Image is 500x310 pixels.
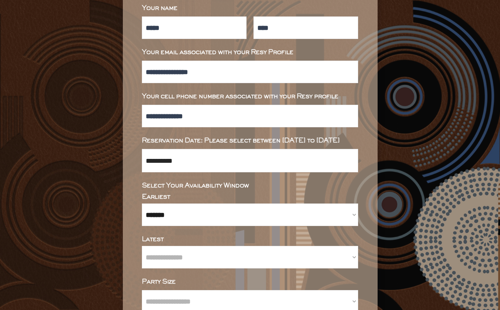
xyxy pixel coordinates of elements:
div: Your name [142,5,358,11]
div: Your cell phone number associated with your Resy profile [142,94,358,100]
div: Latest [142,236,358,242]
div: Party Size [142,279,358,285]
div: Your email associated with your Resy Profile [142,49,358,55]
div: Reservation Date: Please select between [DATE] to [DATE] [142,138,358,144]
div: Select Your Availability Window [142,183,358,189]
div: Earliest [142,194,358,200]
